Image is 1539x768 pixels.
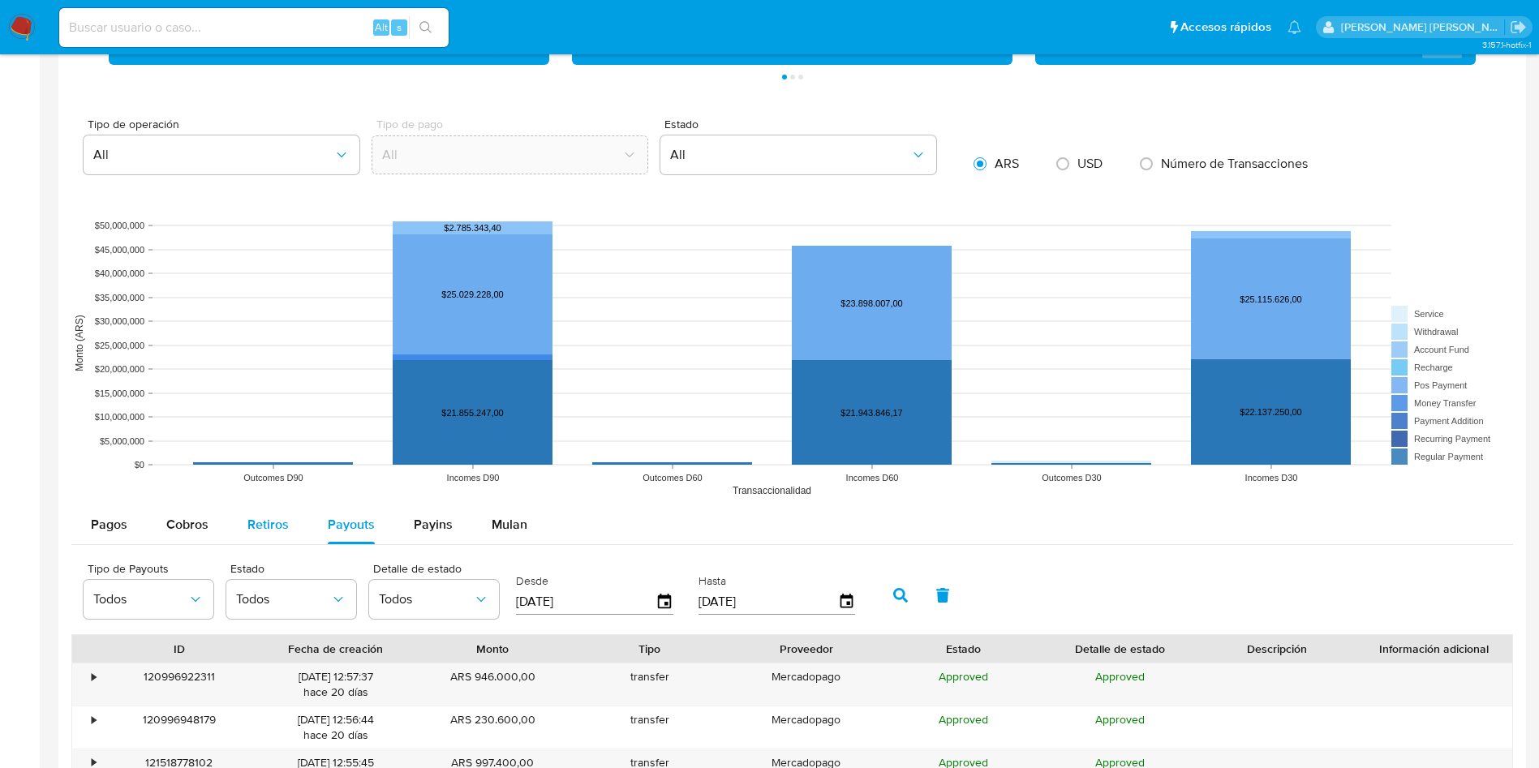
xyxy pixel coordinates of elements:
[409,16,442,39] button: search-icon
[375,19,388,35] span: Alt
[1180,19,1271,36] span: Accesos rápidos
[1341,19,1505,35] p: sandra.helbardt@mercadolibre.com
[1288,20,1301,34] a: Notificaciones
[1482,38,1531,51] span: 3.157.1-hotfix-1
[59,17,449,38] input: Buscar usuario o caso...
[397,19,402,35] span: s
[1510,19,1527,36] a: Salir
